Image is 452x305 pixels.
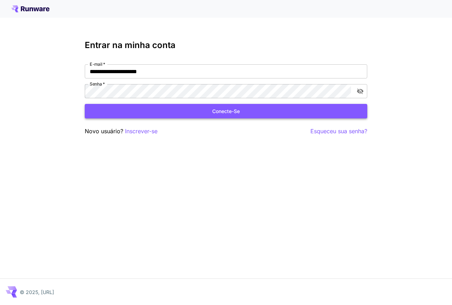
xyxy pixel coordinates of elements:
[310,127,367,136] button: Esqueceu sua senha?
[85,104,367,118] button: Conecte-se
[310,128,367,135] font: Esqueceu sua senha?
[212,108,240,114] font: Conecte-se
[85,128,123,135] font: Novo usuário?
[125,128,157,135] font: Inscrever-se
[354,85,367,98] button: alternar visibilidade da senha
[20,289,54,295] font: © 2025, [URL]
[85,40,176,50] font: Entrar na minha conta
[125,127,157,136] button: Inscrever-se
[90,81,102,87] font: Senha
[90,61,102,67] font: E-mail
